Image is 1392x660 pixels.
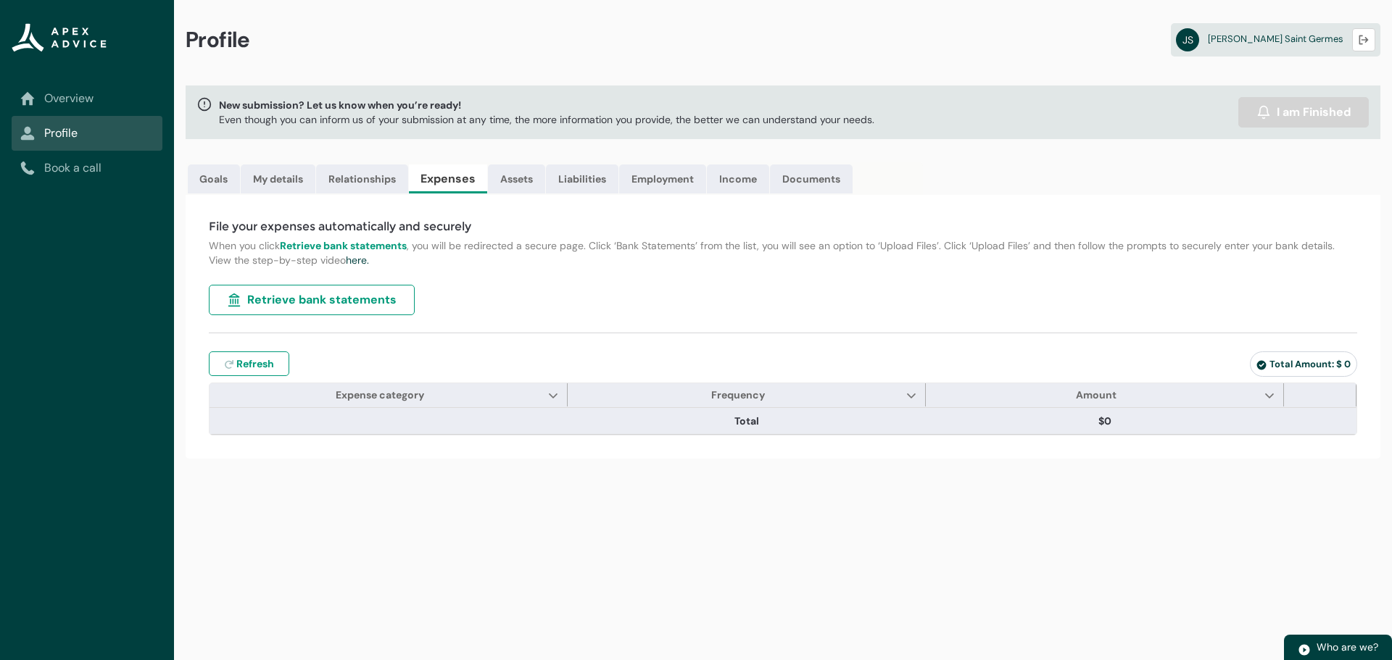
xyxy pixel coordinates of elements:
[236,356,274,371] span: Refresh
[209,351,289,376] button: Refresh
[219,112,874,127] p: Even though you can inform us of your submission at any time, the more information you provide, t...
[12,81,162,185] nav: Sub page
[188,164,240,193] a: Goals
[546,164,618,193] a: Liabilities
[707,164,769,193] a: Income
[1171,23,1380,57] a: JS[PERSON_NAME] Saint Germes
[316,164,408,193] a: Relationships
[186,26,250,54] span: Profile
[20,125,154,142] a: Profile
[219,98,874,112] span: New submission? Let us know when you’re ready!
[619,164,706,193] a: Employment
[247,291,397,309] span: Retrieve bank statements
[1298,643,1311,656] img: play.svg
[1317,640,1378,653] span: Who are we?
[409,164,487,193] a: Expenses
[1098,414,1111,427] lightning-formatted-number: $0
[209,285,415,315] button: Retrieve bank statements
[770,164,853,193] a: Documents
[1176,28,1199,51] abbr: JS
[1208,33,1343,45] span: [PERSON_NAME] Saint Germes
[1256,105,1271,120] img: alarm.svg
[12,23,107,52] img: Apex Advice Group
[209,238,1357,267] p: When you click , you will be redirected a secure page. Click ‘Bank Statements’ from the list, you...
[734,414,759,427] lightning-base-formatted-text: Total
[346,254,369,267] a: here.
[241,164,315,193] a: My details
[1277,104,1351,121] span: I am Finished
[20,90,154,107] a: Overview
[1250,351,1357,377] lightning-badge: Total Amount
[20,159,154,177] a: Book a call
[1256,358,1351,370] span: Total Amount: $ 0
[488,164,545,193] a: Assets
[280,239,407,252] strong: Retrieve bank statements
[227,293,241,307] img: landmark.svg
[1352,28,1375,51] button: Logout
[209,218,1357,235] h4: File your expenses automatically and securely
[1238,97,1369,128] button: I am Finished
